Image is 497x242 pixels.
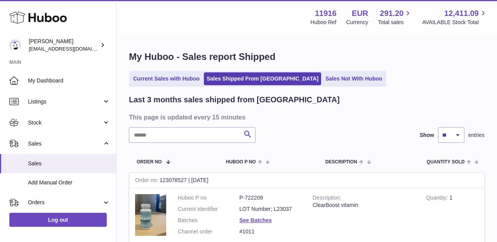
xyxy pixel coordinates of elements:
img: 1677241094.JPG [135,194,166,236]
h2: Last 3 months sales shipped from [GEOGRAPHIC_DATA] [129,95,340,105]
div: [PERSON_NAME] [29,38,99,53]
strong: EUR [352,8,368,19]
div: 123078527 | [DATE] [129,173,484,188]
a: See Batches [240,217,272,223]
span: 291.20 [380,8,403,19]
span: Sales [28,140,102,147]
span: Huboo P no [226,160,256,165]
span: [EMAIL_ADDRESS][DOMAIN_NAME] [29,46,114,52]
div: Currency [346,19,368,26]
strong: Description [313,195,341,203]
label: Show [420,132,434,139]
strong: Quantity [426,195,449,203]
a: Sales Shipped From [GEOGRAPHIC_DATA] [204,72,321,85]
dt: Huboo P no [178,194,240,202]
span: 12,411.09 [444,8,479,19]
dd: P-722209 [240,194,301,202]
strong: 11916 [315,8,337,19]
a: Current Sales with Huboo [130,72,202,85]
h1: My Huboo - Sales report Shipped [129,51,485,63]
a: Sales Not With Huboo [323,72,385,85]
img: info@bananaleafsupplements.com [9,39,21,51]
span: Sales [28,160,110,167]
span: AVAILABLE Stock Total [422,19,488,26]
span: Add Manual Order [28,179,110,186]
span: Description [325,160,357,165]
span: Total sales [378,19,412,26]
strong: Order no [135,177,160,185]
span: Stock [28,119,102,126]
div: Huboo Ref [311,19,337,26]
a: 291.20 Total sales [378,8,412,26]
a: 12,411.09 AVAILABLE Stock Total [422,8,488,26]
span: Order No [137,160,162,165]
dt: Channel order [178,228,240,235]
dd: LOT Number; L23037 [240,205,301,213]
dd: #1011 [240,228,301,235]
span: Orders [28,199,102,206]
span: Quantity Sold [427,160,465,165]
span: Listings [28,98,102,105]
div: ClearBoost vitamin [313,202,414,209]
dt: Batches [178,217,240,224]
a: Log out [9,213,107,227]
span: My Dashboard [28,77,110,84]
span: entries [468,132,485,139]
dt: Current identifier [178,205,240,213]
h3: This page is updated every 15 minutes [129,113,483,121]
